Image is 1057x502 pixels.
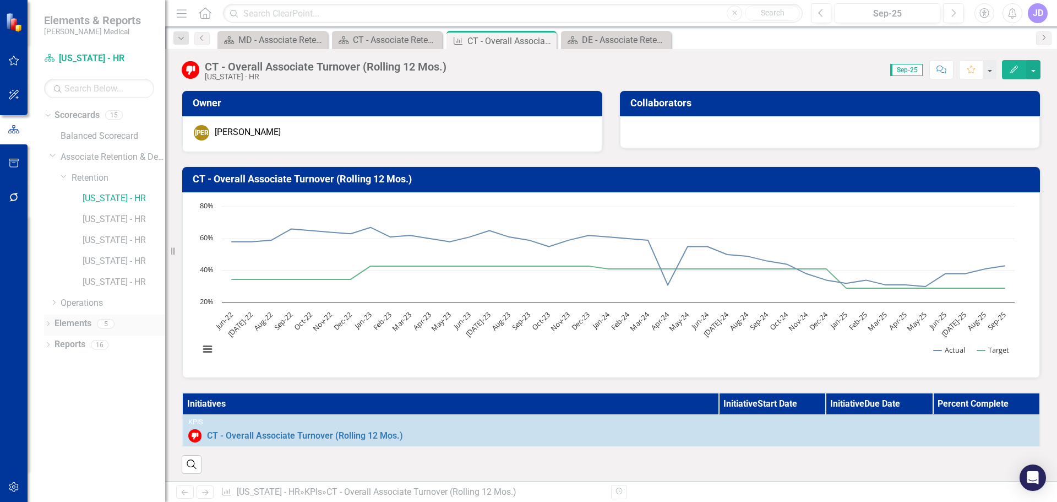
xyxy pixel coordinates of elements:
a: Associate Retention & Development [61,151,165,164]
button: View chart menu, Chart [200,342,215,357]
div: 15 [105,111,123,120]
text: Jun-25 [926,310,948,332]
a: [US_STATE] - HR [44,52,154,65]
td: Double-Click to Edit Right Click for Context Menu [182,415,1040,446]
text: Sep-24 [748,309,771,332]
a: Reports [55,338,85,351]
text: Dec-23 [569,310,592,332]
div: 5 [97,319,115,328]
text: Oct-23 [530,310,552,332]
text: Mar-23 [390,310,413,333]
button: Sep-25 [835,3,940,23]
a: [US_STATE] - HR [83,234,165,247]
text: Feb-23 [371,310,394,332]
text: 20% [200,296,214,306]
button: Show Actual [934,345,965,355]
h3: Owner [193,98,596,109]
text: [DATE]-22 [226,310,255,339]
text: Aug-22 [252,310,275,333]
text: Jan-23 [352,310,374,332]
div: [PERSON_NAME] [215,126,281,139]
text: May-25 [905,310,929,333]
text: Oct-24 [767,309,790,332]
div: CT - Overall Associate Turnover (Rolling 12 Mos.) [205,61,446,73]
a: [US_STATE] - HR [83,192,165,205]
text: Dec-24 [807,309,830,332]
div: Sep-25 [838,7,936,20]
text: 40% [200,265,214,274]
h3: CT - Overall Associate Turnover (Rolling 12 Mos.) [193,174,1033,185]
div: 16 [91,340,108,349]
img: Below Target [188,429,201,442]
a: [US_STATE] - HR [83,213,165,226]
span: Elements & Reports [44,14,141,27]
input: Search ClearPoint... [223,4,803,23]
img: Below Target [182,61,199,79]
a: CT - Associate Retention [335,33,439,47]
a: [US_STATE] - HR [83,255,165,268]
img: ClearPoint Strategy [4,12,25,33]
text: Sep-25 [985,310,1008,332]
text: Jan-25 [827,310,849,332]
text: Aug-23 [489,310,513,333]
text: Feb-24 [609,309,632,332]
a: [US_STATE] - HR [237,487,300,497]
span: Search [761,8,784,17]
div: Chart. Highcharts interactive chart. [194,201,1028,366]
a: CT - Overall Associate Turnover (Rolling 12 Mos.) [207,431,1034,441]
div: CT - Overall Associate Turnover (Rolling 12 Mos.) [326,487,516,497]
input: Search Below... [44,79,154,98]
text: Aug-24 [727,309,750,332]
text: Feb-25 [847,310,869,332]
text: Jun-22 [213,310,235,332]
text: Nov-22 [310,310,334,333]
svg: Interactive chart [194,201,1020,366]
text: May-23 [429,310,453,333]
text: Nov-23 [548,310,571,333]
div: [US_STATE] - HR [205,73,446,81]
div: DE - Associate Retention [582,33,668,47]
text: May-24 [667,309,691,333]
a: Elements [55,317,91,330]
button: Show Target [977,345,1010,355]
h3: Collaborators [630,98,1033,109]
text: [DATE]-23 [464,310,493,339]
text: Sep-22 [272,310,295,332]
div: » » [221,486,603,499]
div: CT - Associate Retention [353,33,439,47]
a: Scorecards [55,109,100,122]
small: [PERSON_NAME] Medical [44,27,141,36]
span: Sep-25 [890,64,923,76]
text: Aug-25 [965,310,988,333]
a: Retention [72,172,165,185]
a: [US_STATE] - HR [83,276,165,289]
button: JD [1028,3,1048,23]
a: Operations [61,297,165,310]
div: MD - Associate Retention [238,33,325,47]
text: 60% [200,233,214,242]
div: CT - Overall Associate Turnover (Rolling 12 Mos.) [467,34,554,48]
text: [DATE]-25 [939,310,968,339]
text: Dec-22 [331,310,354,332]
div: Open Intercom Messenger [1020,465,1046,491]
text: Apr-23 [411,310,433,332]
a: DE - Associate Retention [564,33,668,47]
button: Search [745,6,800,21]
text: Sep-23 [510,310,532,332]
a: MD - Associate Retention [220,33,325,47]
div: KPIs [188,418,1034,426]
text: Nov-24 [786,309,810,333]
text: [DATE]-24 [701,309,731,339]
text: Jun-23 [450,310,472,332]
text: Jan-24 [590,309,612,331]
text: Apr-25 [886,310,908,332]
text: Mar-24 [628,309,651,333]
a: KPIs [304,487,322,497]
div: [PERSON_NAME] [194,125,209,141]
text: Mar-25 [865,310,889,333]
text: Apr-24 [649,309,671,332]
text: Oct-22 [292,310,314,332]
a: Balanced Scorecard [61,130,165,143]
text: 80% [200,201,214,210]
